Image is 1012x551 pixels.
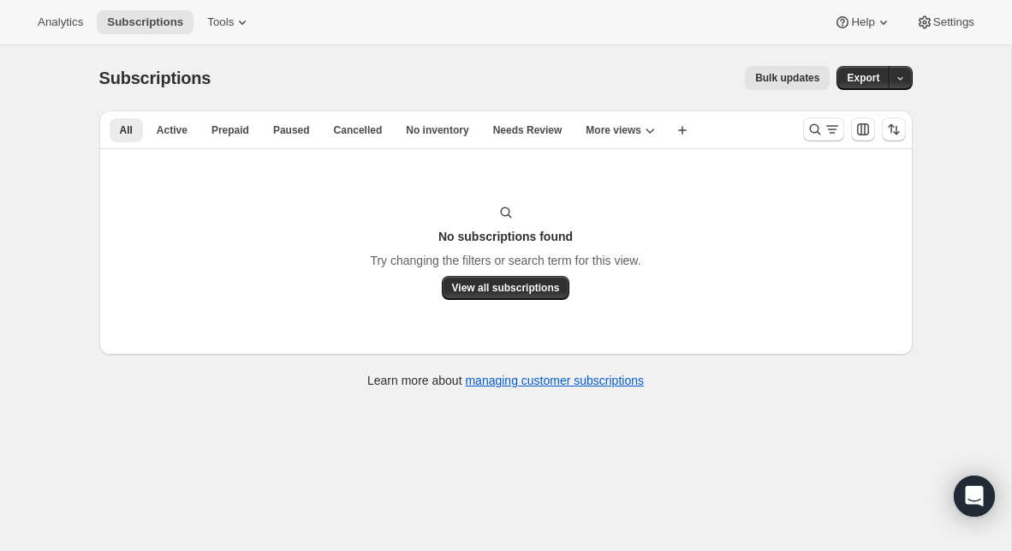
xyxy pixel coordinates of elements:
[27,10,93,34] button: Analytics
[575,118,665,142] button: More views
[334,123,383,137] span: Cancelled
[847,71,879,85] span: Export
[367,372,644,389] p: Learn more about
[442,276,570,300] button: View all subscriptions
[38,15,83,29] span: Analytics
[197,10,261,34] button: Tools
[465,374,644,387] a: managing customer subscriptions
[438,228,573,245] h3: No subscriptions found
[906,10,985,34] button: Settings
[157,123,188,137] span: Active
[120,123,133,137] span: All
[211,123,249,137] span: Prepaid
[406,123,468,137] span: No inventory
[933,15,974,29] span: Settings
[803,117,844,141] button: Search and filter results
[370,252,640,269] p: Try changing the filters or search term for this view.
[824,10,902,34] button: Help
[851,15,874,29] span: Help
[97,10,193,34] button: Subscriptions
[851,117,875,141] button: Customize table column order and visibility
[745,66,830,90] button: Bulk updates
[836,66,890,90] button: Export
[207,15,234,29] span: Tools
[273,123,310,137] span: Paused
[99,69,211,87] span: Subscriptions
[954,476,995,517] div: Open Intercom Messenger
[493,123,563,137] span: Needs Review
[452,281,560,295] span: View all subscriptions
[107,15,183,29] span: Subscriptions
[755,71,819,85] span: Bulk updates
[586,123,641,137] span: More views
[669,118,696,142] button: Create new view
[882,117,906,141] button: Sort the results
